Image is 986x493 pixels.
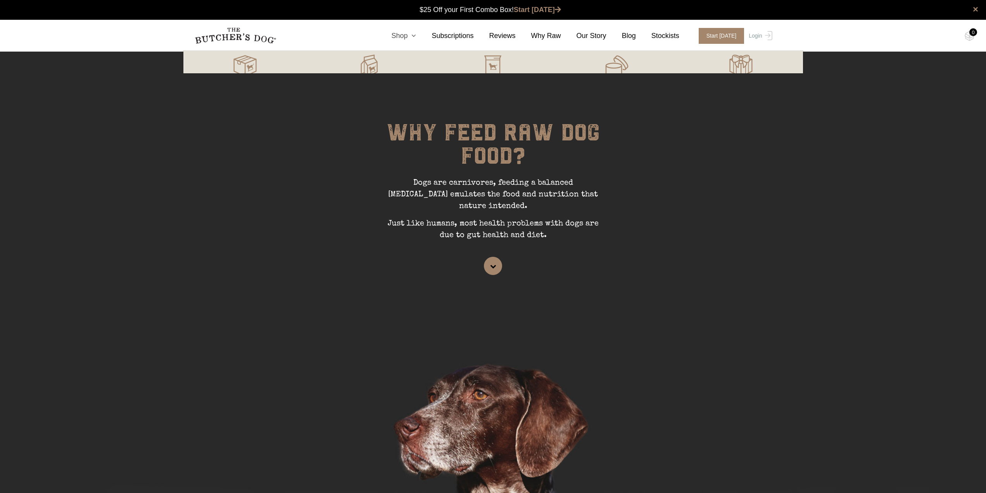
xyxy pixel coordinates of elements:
[636,31,679,41] a: Stockists
[516,31,561,41] a: Why Raw
[474,31,516,41] a: Reviews
[561,31,606,41] a: Our Story
[376,31,416,41] a: Shop
[965,31,974,41] img: TBD_Cart-Empty.png
[691,28,747,44] a: Start [DATE]
[969,28,977,36] div: 0
[973,5,978,14] a: close
[514,6,561,14] a: Start [DATE]
[606,31,636,41] a: Blog
[747,28,772,44] a: Login
[416,31,473,41] a: Subscriptions
[377,121,610,177] h1: WHY FEED RAW DOG FOOD?
[377,218,610,247] p: Just like humans, most health problems with dogs are due to gut health and diet.
[699,28,744,44] span: Start [DATE]
[377,177,610,218] p: Dogs are carnivores, feeding a balanced [MEDICAL_DATA] emulates the food and nutrition that natur...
